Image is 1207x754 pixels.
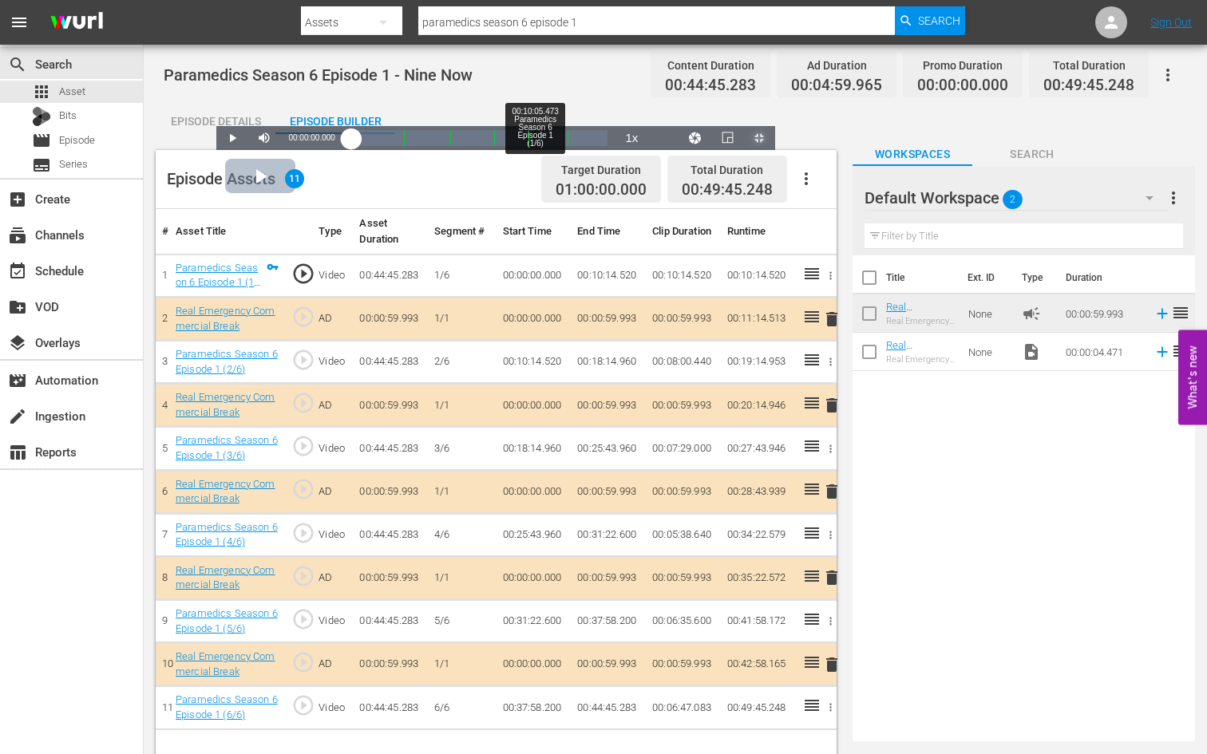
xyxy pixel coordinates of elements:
[312,384,353,427] td: AD
[353,297,428,340] td: 00:00:59.993
[176,348,278,375] a: Paramedics Season 6 Episode 1 (2/6)
[917,54,1008,77] div: Promo Duration
[428,643,496,686] td: 1/1
[59,156,88,172] span: Series
[224,158,296,194] button: Play Video
[428,341,496,384] td: 2/6
[32,156,51,175] span: Series
[497,384,572,427] td: 00:00:00.000
[312,643,353,686] td: AD
[8,334,27,353] span: Overlays
[646,254,721,297] td: 00:10:14.520
[1164,188,1183,207] span: more_vert
[312,341,353,384] td: Video
[8,443,27,462] span: Reports
[1164,179,1183,217] button: more_vert
[571,209,646,255] th: End Time
[32,82,51,101] span: Asset
[312,297,353,340] td: AD
[8,262,27,281] span: Schedule
[32,131,51,150] span: Episode
[312,427,353,470] td: Video
[646,643,721,686] td: 00:00:59.993
[169,209,285,255] th: Asset Title
[156,513,169,556] td: 7
[156,427,169,470] td: 5
[312,470,353,513] td: AD
[291,348,315,372] span: play_circle_outline
[646,513,721,556] td: 00:05:38.640
[1150,16,1192,29] a: Sign Out
[428,209,496,255] th: Segment #
[679,126,711,150] button: Jump To Time
[156,600,169,643] td: 9
[665,77,756,95] span: 00:44:45.283
[1043,54,1134,77] div: Total Duration
[497,297,572,340] td: 00:00:00.000
[8,55,27,74] span: Search
[822,396,841,415] span: delete
[1178,330,1207,424] button: Open Feedback Widget
[665,54,756,77] div: Content Duration
[10,13,29,32] span: menu
[822,307,841,330] button: delete
[721,600,796,643] td: 00:41:58.172
[291,262,315,286] span: play_circle_outline
[291,650,315,674] span: play_circle_outline
[291,607,315,631] span: play_circle_outline
[721,254,796,297] td: 00:10:14.520
[291,391,315,415] span: play_circle_outline
[8,407,27,426] span: Ingestion
[571,297,646,340] td: 00:00:59.993
[156,102,275,140] div: Episode Details
[1056,255,1152,300] th: Duration
[291,305,315,329] span: play_circle_outline
[1171,341,1190,361] span: reorder
[646,470,721,513] td: 00:00:59.993
[497,254,572,297] td: 00:00:00.000
[822,568,841,587] span: delete
[822,653,841,676] button: delete
[59,84,85,100] span: Asset
[312,600,353,643] td: Video
[865,176,1169,220] div: Default Workspace
[1154,343,1171,361] svg: Add to Episode
[646,600,721,643] td: 00:06:35.600
[176,693,278,720] a: Paramedics Season 6 Episode 1 (6/6)
[312,209,353,255] th: Type
[646,556,721,599] td: 00:00:59.993
[353,643,428,686] td: 00:00:59.993
[822,566,841,590] button: delete
[646,341,721,384] td: 00:08:00.440
[8,226,27,245] span: Channels
[721,341,796,384] td: 00:19:14.953
[353,686,428,729] td: 00:44:45.283
[59,108,77,124] span: Bits
[288,133,334,142] span: 00:00:00.000
[1003,183,1023,216] span: 2
[743,126,775,150] button: Exit Fullscreen
[615,126,647,150] button: Playback Rate
[646,384,721,427] td: 00:00:59.993
[291,477,315,501] span: play_circle_outline
[1154,305,1171,322] svg: Add to Episode
[32,107,51,126] div: Bits
[156,254,169,297] td: 1
[822,393,841,416] button: delete
[822,310,841,329] span: delete
[8,190,27,209] span: Create
[156,297,169,340] td: 2
[791,54,882,77] div: Ad Duration
[1022,342,1041,361] span: Video
[1043,77,1134,95] span: 00:49:45.248
[1012,255,1056,300] th: Type
[646,297,721,340] td: 00:00:59.993
[164,65,473,85] span: Paramedics Season 6 Episode 1 - Nine Now
[167,169,304,188] div: Episode Assets
[312,513,353,556] td: Video
[886,255,958,300] th: Title
[721,384,796,427] td: 00:20:14.946
[497,209,572,255] th: Start Time
[886,339,937,375] a: Real Emergency Bumper
[156,102,275,134] button: Episode Details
